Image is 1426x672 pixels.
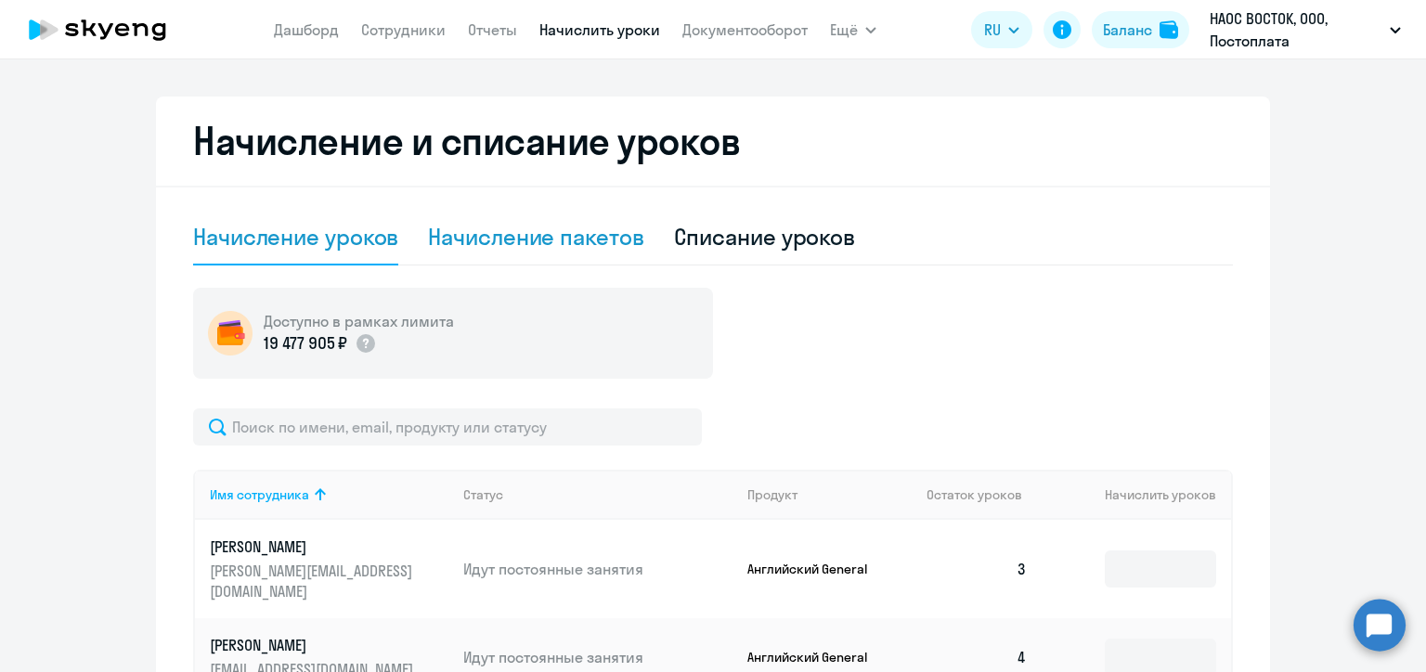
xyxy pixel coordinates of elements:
[1092,11,1189,48] button: Балансbalance
[274,20,339,39] a: Дашборд
[210,486,448,503] div: Имя сотрудника
[682,20,808,39] a: Документооборот
[674,222,856,252] div: Списание уроков
[463,647,732,667] p: Идут постоянные занятия
[193,408,702,446] input: Поиск по имени, email, продукту или статусу
[210,635,418,655] p: [PERSON_NAME]
[361,20,446,39] a: Сотрудники
[830,11,876,48] button: Ещё
[210,536,448,601] a: [PERSON_NAME][PERSON_NAME][EMAIL_ADDRESS][DOMAIN_NAME]
[1200,7,1410,52] button: НАОС ВОСТОК, ООО, Постоплата
[264,311,454,331] h5: Доступно в рамках лимита
[210,486,309,503] div: Имя сотрудника
[463,486,732,503] div: Статус
[193,119,1233,163] h2: Начисление и списание уроков
[1042,470,1231,520] th: Начислить уроков
[747,486,797,503] div: Продукт
[747,649,887,666] p: Английский General
[193,222,398,252] div: Начисление уроков
[210,536,418,557] p: [PERSON_NAME]
[428,222,643,252] div: Начисление пакетов
[1160,20,1178,39] img: balance
[971,11,1032,48] button: RU
[1103,19,1152,41] div: Баланс
[208,311,253,355] img: wallet-circle.png
[927,486,1042,503] div: Остаток уроков
[468,20,517,39] a: Отчеты
[463,559,732,579] p: Идут постоянные занятия
[927,486,1022,503] span: Остаток уроков
[747,486,913,503] div: Продукт
[1210,7,1382,52] p: НАОС ВОСТОК, ООО, Постоплата
[539,20,660,39] a: Начислить уроки
[747,561,887,577] p: Английский General
[984,19,1001,41] span: RU
[463,486,503,503] div: Статус
[264,331,347,355] p: 19 477 905 ₽
[830,19,858,41] span: Ещё
[210,561,418,601] p: [PERSON_NAME][EMAIL_ADDRESS][DOMAIN_NAME]
[912,520,1042,618] td: 3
